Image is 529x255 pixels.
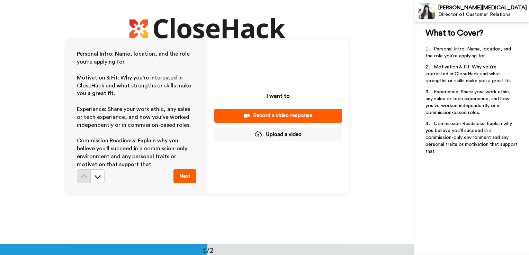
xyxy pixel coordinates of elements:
span: Commission Readiness: Explain why you believe you'll succeed in a commission-only environment and... [425,121,519,154]
button: Upload a video [214,128,342,141]
div: 1/2 [191,245,225,255]
div: Director of Customer Relations [438,12,529,18]
img: Profile Image [418,3,435,19]
p: I want to [267,92,290,100]
span: Experience: Share your work ethic, any sales or tech experience, and how you’ve worked independen... [77,106,191,128]
div: [PERSON_NAME][MEDICAL_DATA] [438,4,529,11]
span: What to Cover? [425,29,483,37]
button: Next [173,169,196,183]
span: Commission Readiness: Explain why you believe you'll succeed in a commission-only environment and... [77,138,189,167]
button: Record a video response [214,109,342,122]
span: Motivation & Fit: Why you're interested in CloseHack and what strengths or skills make you a grea... [77,75,192,96]
span: Personal Intro: Name, location, and the role you're applying for. [425,47,512,58]
span: Experience: Share your work ethic, any sales or tech experience, and how you’ve worked independen... [425,89,512,115]
span: Personal Intro: Name, location, and the role you're applying for. [77,51,191,65]
div: Record a video response [220,112,337,119]
span: Motivation & Fit: Why you're interested in CloseHack and what strengths or skills make you a grea... [425,65,511,83]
